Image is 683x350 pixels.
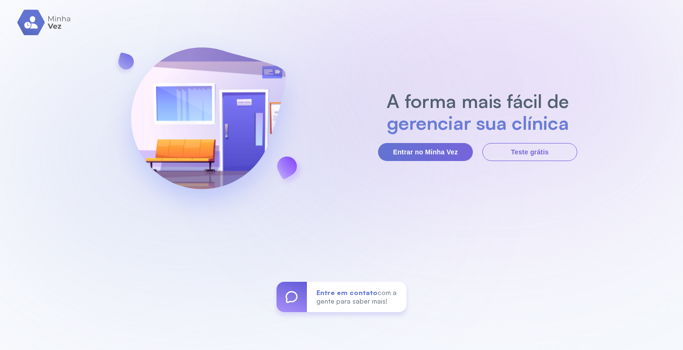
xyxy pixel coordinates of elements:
[378,143,473,161] button: Entrar no Minha Vez
[482,143,577,161] button: Teste grátis
[382,90,574,112] h2: A forma mais fácil de
[382,112,574,134] h2: gerenciar sua clínica
[17,9,72,36] img: logo.svg
[307,282,406,312] div: com a gente para saber mais!
[316,288,378,296] span: Entre em contato
[277,282,406,312] a: Entre em contatocom a gente para saber mais!
[106,22,311,228] img: banner-login.svg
